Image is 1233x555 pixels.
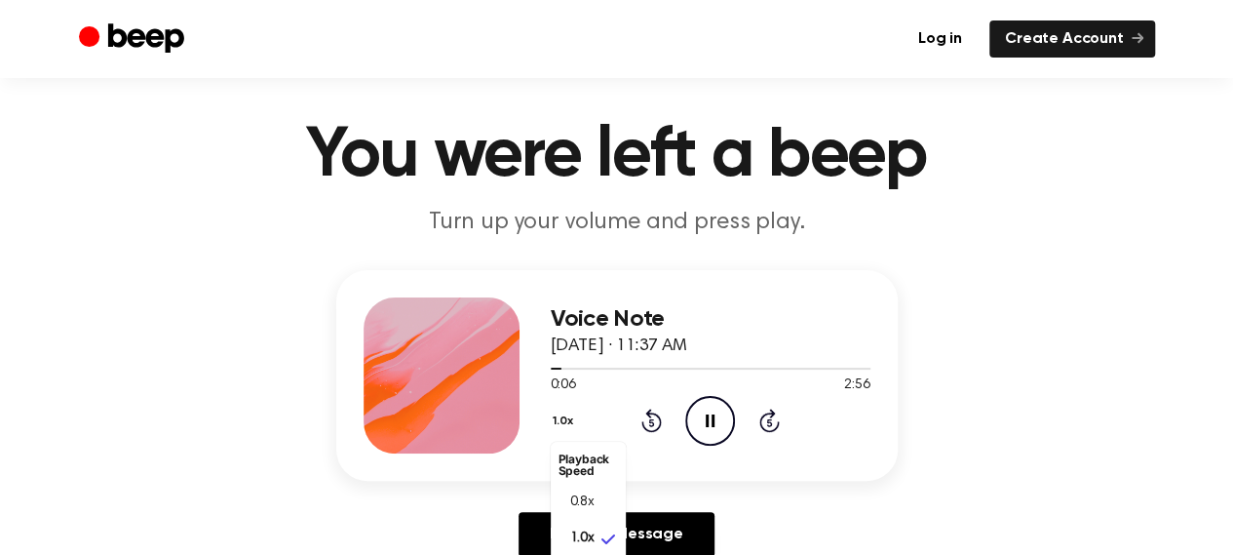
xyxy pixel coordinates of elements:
span: [DATE] · 11:37 AM [551,337,687,355]
h3: Voice Note [551,306,870,333]
h1: You were left a beep [118,121,1116,191]
button: 1.0x [551,405,581,438]
li: Playback Speed [551,446,626,485]
a: Beep [79,20,189,59]
p: Turn up your volume and press play. [243,207,991,239]
span: 0.8x [570,493,595,513]
a: Log in [903,20,978,58]
span: 0:06 [551,376,576,396]
span: 2:56 [844,376,869,396]
span: 1.0x [570,529,595,549]
a: Create Account [989,20,1155,58]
